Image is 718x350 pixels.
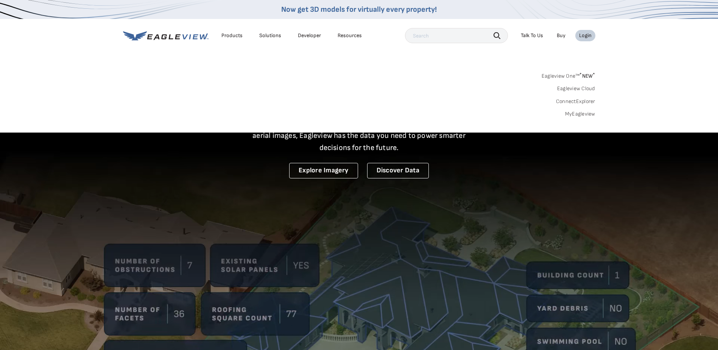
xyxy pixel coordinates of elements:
div: Solutions [259,32,281,39]
div: Products [221,32,243,39]
a: Now get 3D models for virtually every property! [281,5,437,14]
a: Eagleview Cloud [557,85,595,92]
div: Login [579,32,592,39]
span: NEW [579,73,595,79]
a: Developer [298,32,321,39]
p: A new era starts here. Built on more than 3.5 billion high-resolution aerial images, Eagleview ha... [243,117,475,154]
a: ConnectExplorer [556,98,595,105]
div: Resources [338,32,362,39]
a: Eagleview One™*NEW* [542,70,595,79]
a: Discover Data [367,163,429,178]
a: Explore Imagery [289,163,358,178]
a: MyEagleview [565,111,595,117]
a: Buy [557,32,565,39]
input: Search [405,28,508,43]
div: Talk To Us [521,32,543,39]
